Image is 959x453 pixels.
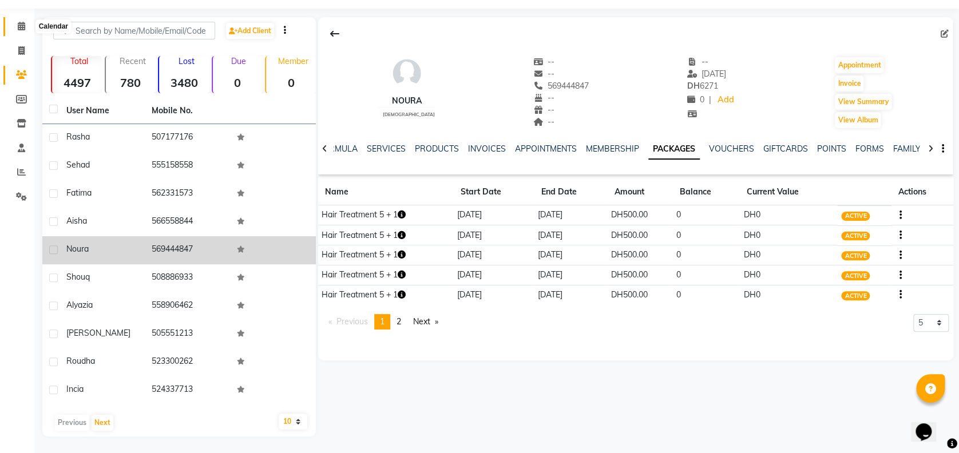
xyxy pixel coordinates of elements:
[66,160,90,170] span: Sehad
[145,320,230,348] td: 505551213
[835,75,863,92] button: Invoice
[397,316,401,327] span: 2
[533,117,555,127] span: --
[323,23,347,45] div: Back to Client
[672,265,739,285] td: 0
[817,144,846,154] a: POINTS
[672,225,739,245] td: 0
[835,57,883,73] button: Appointment
[159,75,209,90] strong: 3480
[687,94,704,105] span: 0
[213,75,263,90] strong: 0
[66,328,130,338] span: [PERSON_NAME]
[648,139,700,160] a: PACKAGES
[672,179,739,205] th: Balance
[533,81,589,91] span: 569444847
[534,245,608,265] td: [DATE]
[534,205,608,225] td: [DATE]
[515,144,577,154] a: APPOINTMENTS
[608,179,673,205] th: Amount
[454,285,534,305] td: [DATE]
[380,316,385,327] span: 1
[911,407,948,442] iframe: chat widget
[92,415,113,431] button: Next
[835,94,891,110] button: View Summary
[533,105,555,115] span: --
[66,384,84,394] span: incia
[740,245,838,265] td: DH0
[740,225,838,245] td: DH0
[318,285,454,305] td: Hair Treatment 5 + 1
[454,245,534,265] td: [DATE]
[145,98,230,124] th: Mobile No.
[893,144,921,154] a: FAMILY
[709,144,754,154] a: VOUCHERS
[66,188,92,198] span: fatima
[145,180,230,208] td: 562331573
[454,265,534,285] td: [DATE]
[709,94,711,106] span: |
[841,271,870,280] span: ACTIVE
[608,285,673,305] td: DH500.00
[468,144,506,154] a: INVOICES
[266,75,316,90] strong: 0
[378,95,435,107] div: Noura
[318,205,454,225] td: Hair Treatment 5 + 1
[608,205,673,225] td: DH500.00
[740,179,838,205] th: Current Value
[145,152,230,180] td: 555158558
[145,264,230,292] td: 508886933
[454,205,534,225] td: [DATE]
[855,144,884,154] a: FORMS
[66,132,90,142] span: rasha
[323,314,445,329] nav: Pagination
[318,179,454,205] th: Name
[763,144,808,154] a: GIFTCARDS
[66,356,95,366] span: Roudha
[841,212,870,221] span: ACTIVE
[716,92,736,108] a: Add
[36,20,71,34] div: Calendar
[318,265,454,285] td: Hair Treatment 5 + 1
[835,112,881,128] button: View Album
[454,225,534,245] td: [DATE]
[66,300,93,310] span: alyazia
[57,56,102,66] p: Total
[145,124,230,152] td: 507177176
[415,144,459,154] a: PRODUCTS
[66,244,89,254] span: Noura
[145,236,230,264] td: 569444847
[740,265,838,285] td: DH0
[672,285,739,305] td: 0
[687,57,709,67] span: --
[215,56,263,66] p: Due
[740,205,838,225] td: DH0
[60,98,145,124] th: User Name
[145,208,230,236] td: 566558844
[672,205,739,225] td: 0
[145,376,230,404] td: 524337713
[608,265,673,285] td: DH500.00
[110,56,156,66] p: Recent
[318,144,358,154] a: FORMULA
[52,75,102,90] strong: 4497
[533,93,555,103] span: --
[407,314,444,329] a: Next
[891,179,953,205] th: Actions
[53,22,215,39] input: Search by Name/Mobile/Email/Code
[336,316,368,327] span: Previous
[383,112,435,117] span: [DEMOGRAPHIC_DATA]
[164,56,209,66] p: Lost
[608,225,673,245] td: DH500.00
[534,265,608,285] td: [DATE]
[534,285,608,305] td: [DATE]
[608,245,673,265] td: DH500.00
[145,292,230,320] td: 558906462
[66,216,87,226] span: Aisha
[586,144,639,154] a: MEMBERSHIP
[318,225,454,245] td: Hair Treatment 5 + 1
[533,69,555,79] span: --
[66,272,90,282] span: shouq
[390,56,424,90] img: avatar
[145,348,230,376] td: 523300262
